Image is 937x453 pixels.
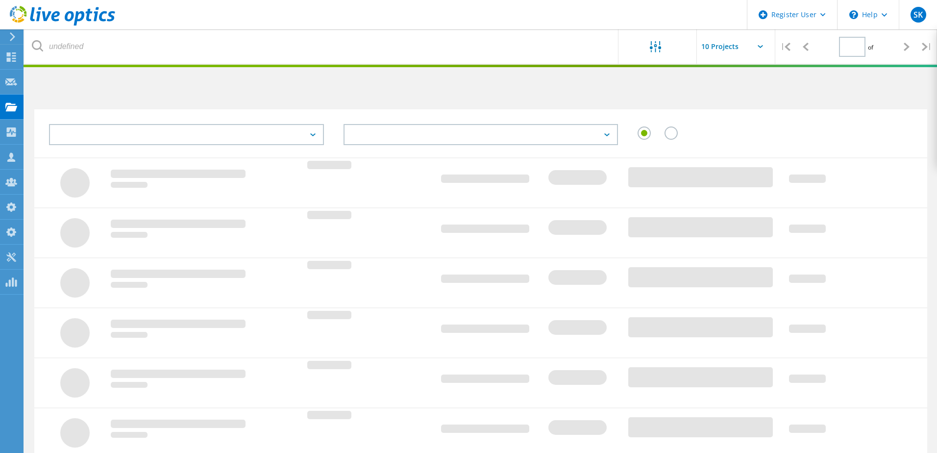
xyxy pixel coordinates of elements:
[917,29,937,64] div: |
[10,21,115,27] a: Live Optics Dashboard
[25,29,619,64] input: undefined
[775,29,795,64] div: |
[913,11,923,19] span: SK
[849,10,858,19] svg: \n
[868,43,873,51] span: of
